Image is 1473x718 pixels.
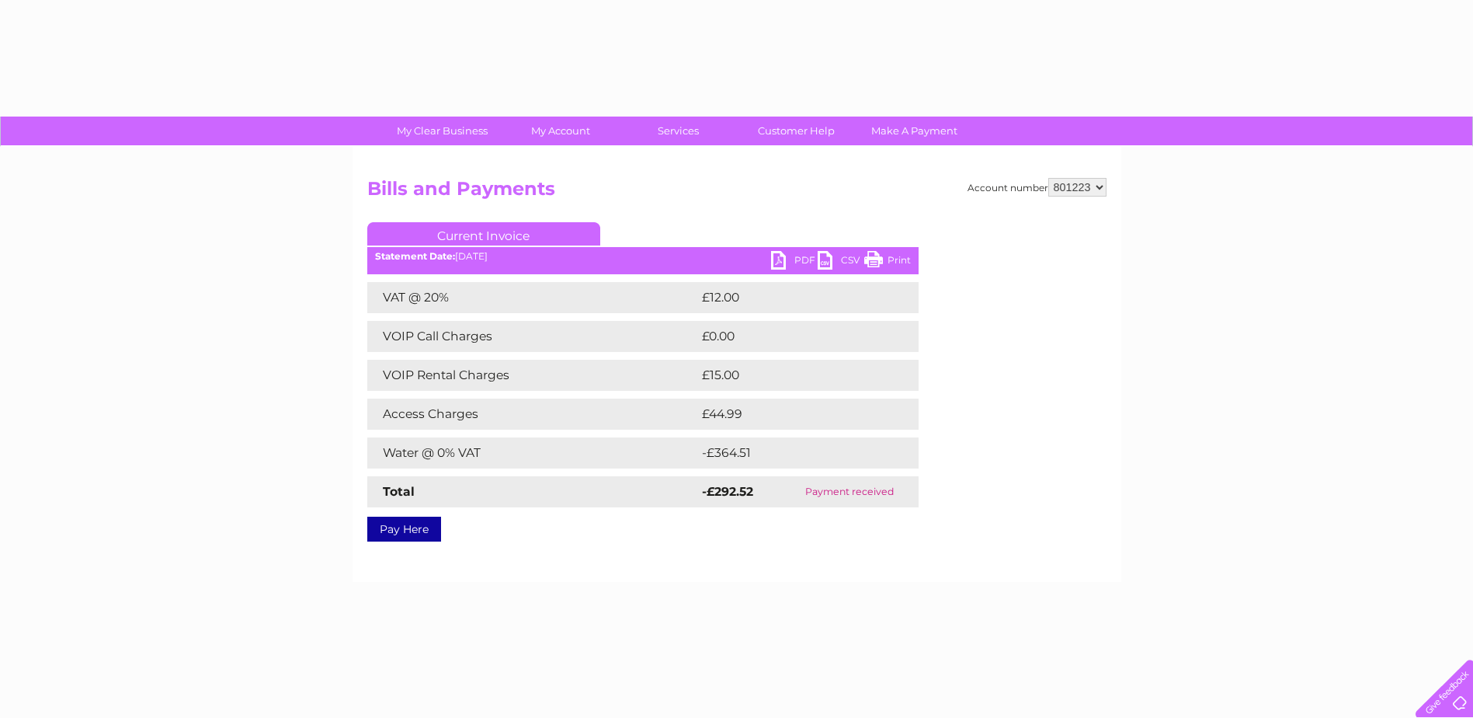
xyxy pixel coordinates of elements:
b: Statement Date: [375,250,455,262]
h2: Bills and Payments [367,178,1106,207]
a: Customer Help [732,117,860,145]
a: PDF [771,251,818,274]
td: £0.00 [698,321,883,352]
td: Water @ 0% VAT [367,437,698,469]
td: Access Charges [367,399,698,430]
a: Make A Payment [850,117,978,145]
a: My Clear Business [378,117,506,145]
strong: -£292.52 [702,484,753,499]
td: £12.00 [698,282,886,313]
strong: Total [383,484,415,499]
a: Print [864,251,911,274]
td: VAT @ 20% [367,282,698,313]
a: My Account [496,117,624,145]
a: CSV [818,251,864,274]
div: Account number [968,178,1106,197]
a: Services [614,117,742,145]
td: -£364.51 [698,437,892,469]
div: [DATE] [367,251,919,262]
td: £44.99 [698,399,888,430]
a: Current Invoice [367,222,600,246]
td: £15.00 [698,360,886,391]
td: VOIP Rental Charges [367,360,698,391]
td: Payment received [781,476,918,507]
a: Pay Here [367,517,441,542]
td: VOIP Call Charges [367,321,698,352]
